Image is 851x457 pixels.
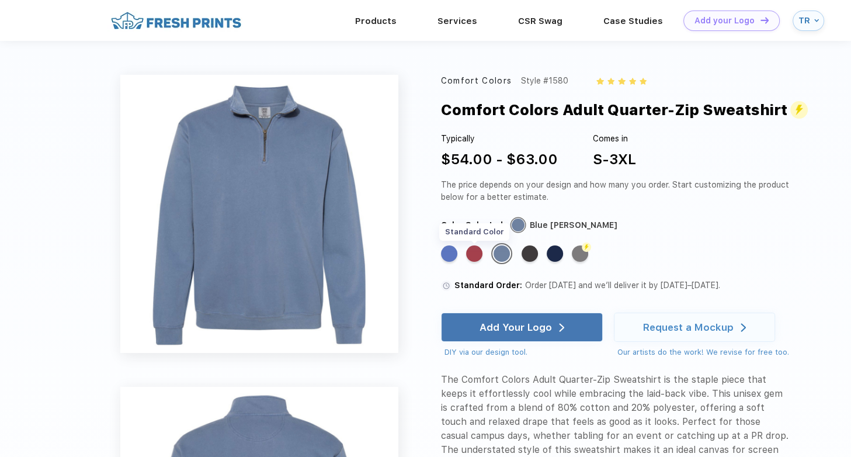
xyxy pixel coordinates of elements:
span: Order [DATE] and we’ll deliver it by [DATE]–[DATE]. [525,281,720,290]
img: flash color [582,243,591,252]
img: arrow_down_blue.svg [814,18,819,23]
img: yellow_star.svg [629,78,636,85]
div: Blue Jean [494,245,510,262]
img: yellow_star.svg [607,78,614,85]
div: Pepper [522,245,538,262]
div: Request a Mockup [643,321,734,333]
div: Comfort Colors [441,75,512,87]
div: True Navy [547,245,563,262]
div: Comes in [593,133,636,145]
img: func=resize&h=640 [120,75,398,353]
img: white arrow [559,323,564,332]
div: Add your Logo [694,16,755,26]
img: fo%20logo%202.webp [107,11,245,31]
img: yellow_star.svg [640,78,647,85]
div: Style #1580 [521,75,568,87]
div: TR [798,16,811,26]
img: DT [760,17,769,23]
div: Blue [PERSON_NAME] [530,219,617,231]
div: Crimson [466,245,482,262]
div: Add Your Logo [480,321,552,333]
img: func=resize&h=100 [50,75,89,114]
img: yellow_star.svg [596,78,603,85]
a: CSR Swag [518,16,562,26]
img: flash_active_toggle.svg [790,101,808,119]
div: Grey [572,245,588,262]
img: standard order [441,281,451,291]
div: The price depends on your design and how many you order. Start customizing the product below for ... [441,179,790,203]
div: Flo Blue [441,245,457,262]
div: DIY via our design tool. [444,347,603,358]
a: Services [437,16,477,26]
div: Color Selected: [441,219,505,231]
img: func=resize&h=100 [50,124,89,163]
a: Products [355,16,397,26]
img: yellow_star.svg [618,78,625,85]
div: Typically [441,133,558,145]
div: $54.00 - $63.00 [441,149,558,170]
div: S-3XL [593,149,636,170]
div: Our artists do the work! We revise for free too. [617,347,789,358]
span: Standard Order: [454,281,522,290]
div: Comfort Colors Adult Quarter-Zip Sweatshirt [441,99,808,122]
img: white arrow [741,323,746,332]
